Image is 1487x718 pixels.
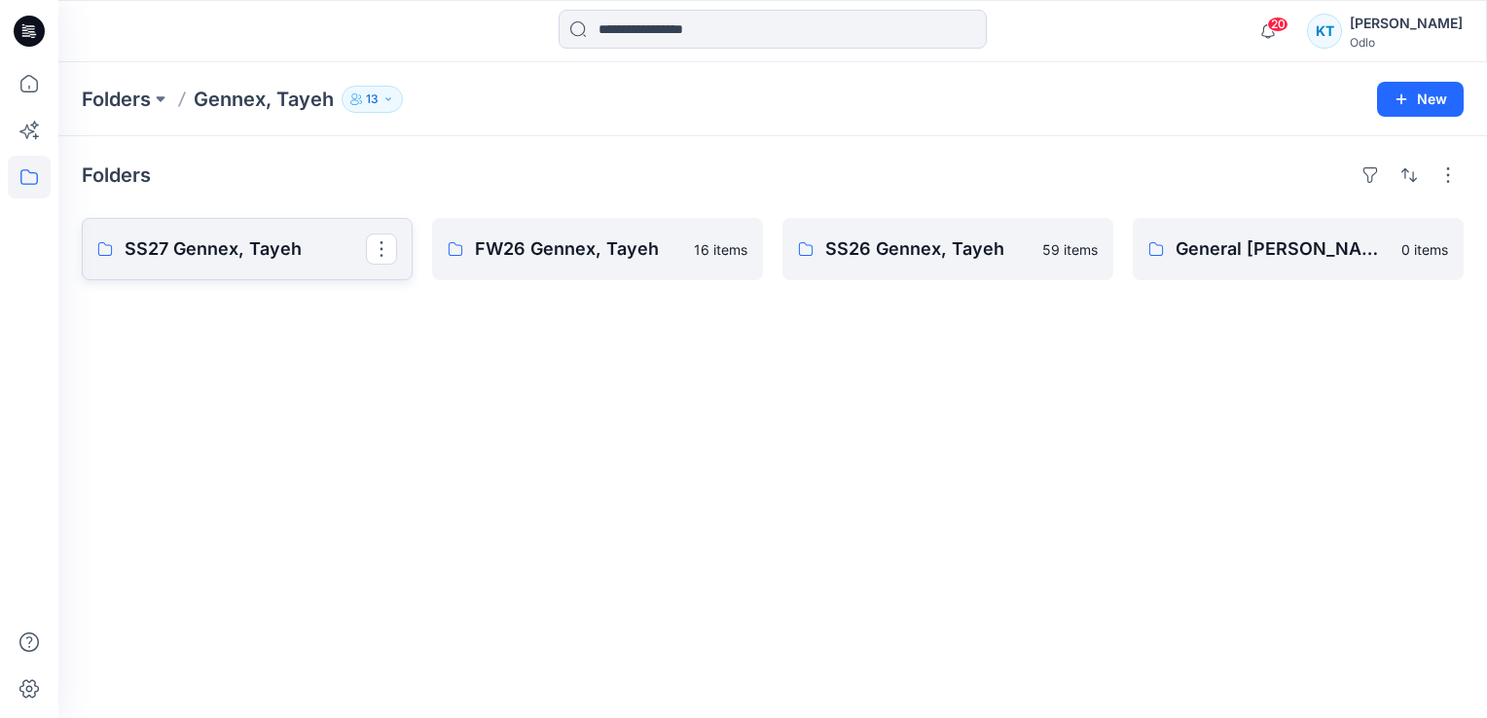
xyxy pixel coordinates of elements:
[1133,218,1464,280] a: General [PERSON_NAME], Tayeh0 items
[475,235,682,263] p: FW26 Gennex, Tayeh
[1401,239,1448,260] p: 0 items
[366,89,379,110] p: 13
[432,218,763,280] a: FW26 Gennex, Tayeh16 items
[1267,17,1288,32] span: 20
[1350,35,1463,50] div: Odlo
[825,235,1031,263] p: SS26 Gennex, Tayeh
[342,86,403,113] button: 13
[1042,239,1098,260] p: 59 items
[694,239,747,260] p: 16 items
[82,218,413,280] a: SS27 Gennex, Tayeh
[125,235,366,263] p: SS27 Gennex, Tayeh
[82,86,151,113] a: Folders
[782,218,1113,280] a: SS26 Gennex, Tayeh59 items
[1350,12,1463,35] div: [PERSON_NAME]
[82,163,151,187] h4: Folders
[194,86,334,113] p: Gennex, Tayeh
[1307,14,1342,49] div: KT
[1377,82,1464,117] button: New
[1176,235,1390,263] p: General [PERSON_NAME], Tayeh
